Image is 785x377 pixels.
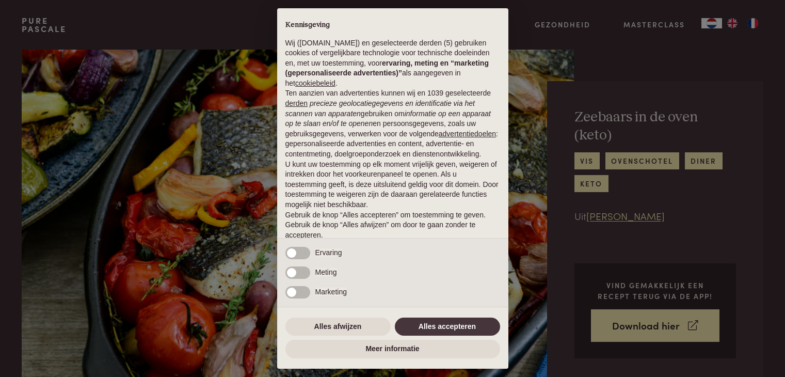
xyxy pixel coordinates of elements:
[285,21,500,30] h2: Kennisgeving
[285,160,500,210] p: U kunt uw toestemming op elk moment vrijelijk geven, weigeren of intrekken door het voorkeurenpan...
[285,109,491,128] em: informatie op een apparaat op te slaan en/of te openen
[315,268,337,276] span: Meting
[285,59,489,77] strong: ervaring, meting en “marketing (gepersonaliseerde advertenties)”
[285,99,308,109] button: derden
[285,210,500,241] p: Gebruik de knop “Alles accepteren” om toestemming te geven. Gebruik de knop “Alles afwijzen” om d...
[439,129,496,139] button: advertentiedoelen
[285,88,500,159] p: Ten aanzien van advertenties kunnen wij en 1039 geselecteerde gebruiken om en persoonsgegevens, z...
[285,318,391,336] button: Alles afwijzen
[285,340,500,358] button: Meer informatie
[315,288,347,296] span: Marketing
[315,248,342,257] span: Ervaring
[295,79,335,87] a: cookiebeleid
[285,38,500,89] p: Wij ([DOMAIN_NAME]) en geselecteerde derden (5) gebruiken cookies of vergelijkbare technologie vo...
[395,318,500,336] button: Alles accepteren
[285,99,475,118] em: precieze geolocatiegegevens en identificatie via het scannen van apparaten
